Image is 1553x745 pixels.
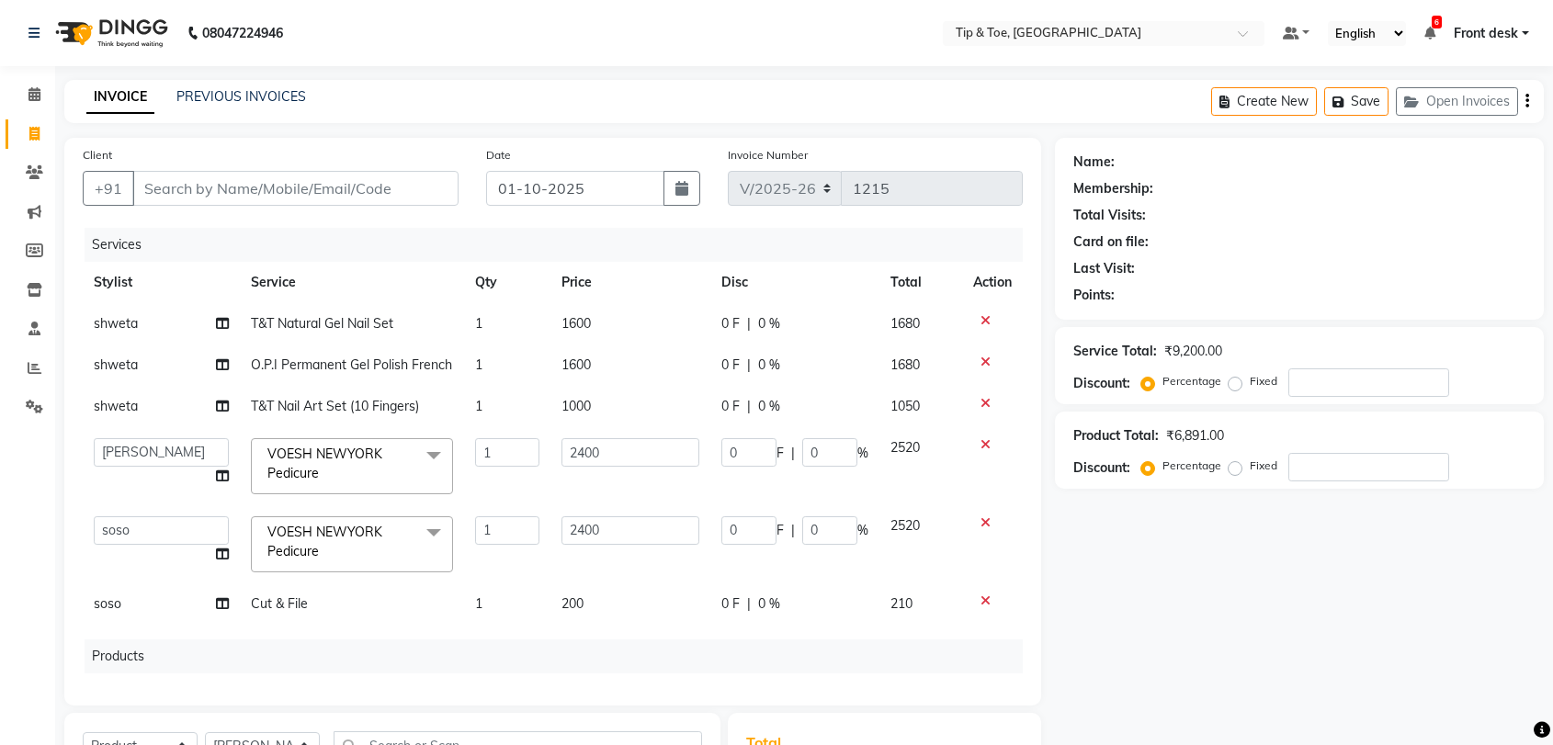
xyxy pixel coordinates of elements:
[47,7,173,59] img: logo
[251,398,419,414] span: T&T Nail Art Set (10 Fingers)
[450,673,542,715] th: Qty
[176,88,306,105] a: PREVIOUS INVOICES
[857,444,868,463] span: %
[1250,457,1277,474] label: Fixed
[251,315,393,332] span: T&T Natural Gel Nail Set
[890,398,920,414] span: 1050
[1073,374,1130,393] div: Discount:
[728,147,808,164] label: Invoice Number
[86,81,154,114] a: INVOICE
[758,314,780,333] span: 0 %
[1073,286,1115,305] div: Points:
[83,171,134,206] button: +91
[1432,16,1442,28] span: 6
[475,595,482,612] span: 1
[890,517,920,534] span: 2520
[251,356,452,373] span: O.P.I Permanent Gel Polish French
[1250,373,1277,389] label: Fixed
[1166,426,1224,446] div: ₹6,891.00
[776,444,784,463] span: F
[890,595,913,612] span: 210
[1324,87,1389,116] button: Save
[879,262,963,303] th: Total
[1073,426,1159,446] div: Product Total:
[721,594,740,614] span: 0 F
[132,171,459,206] input: Search by Name/Mobile/Email/Code
[772,673,864,715] th: Total
[550,262,710,303] th: Price
[266,673,450,715] th: Product
[94,356,138,373] span: shweta
[319,465,327,481] a: x
[791,444,795,463] span: |
[791,521,795,540] span: |
[94,595,121,612] span: soso
[542,673,634,715] th: Price
[1454,24,1518,43] span: Front desk
[486,147,511,164] label: Date
[747,594,751,614] span: |
[240,262,464,303] th: Service
[721,314,740,333] span: 0 F
[758,356,780,375] span: 0 %
[475,356,482,373] span: 1
[890,439,920,456] span: 2520
[758,594,780,614] span: 0 %
[1162,373,1221,389] label: Percentage
[962,262,1023,303] th: Action
[561,315,591,332] span: 1600
[1162,457,1221,474] label: Percentage
[561,356,591,373] span: 1600
[1073,152,1115,172] div: Name:
[83,262,240,303] th: Stylist
[85,228,1037,262] div: Services
[890,315,920,332] span: 1680
[634,673,772,715] th: Disc
[1424,25,1435,41] a: 6
[758,397,780,416] span: 0 %
[475,315,482,332] span: 1
[83,673,266,715] th: Stylist
[864,673,1023,715] th: Action
[857,521,868,540] span: %
[1073,206,1146,225] div: Total Visits:
[710,262,879,303] th: Disc
[1073,259,1135,278] div: Last Visit:
[1211,87,1317,116] button: Create New
[721,397,740,416] span: 0 F
[776,521,784,540] span: F
[1073,342,1157,361] div: Service Total:
[1396,87,1518,116] button: Open Invoices
[83,147,112,164] label: Client
[747,356,751,375] span: |
[85,639,1037,673] div: Products
[267,446,382,481] span: VOESH NEWYORK Pedicure
[890,356,920,373] span: 1680
[721,356,740,375] span: 0 F
[251,595,308,612] span: Cut & File
[1073,179,1153,198] div: Membership:
[747,314,751,333] span: |
[1073,458,1130,478] div: Discount:
[561,398,591,414] span: 1000
[561,595,584,612] span: 200
[94,315,138,332] span: shweta
[1073,232,1149,252] div: Card on file:
[475,398,482,414] span: 1
[464,262,550,303] th: Qty
[1164,342,1222,361] div: ₹9,200.00
[747,397,751,416] span: |
[202,7,283,59] b: 08047224946
[94,398,138,414] span: shweta
[267,524,382,559] span: VOESH NEWYORK Pedicure
[319,543,327,559] a: x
